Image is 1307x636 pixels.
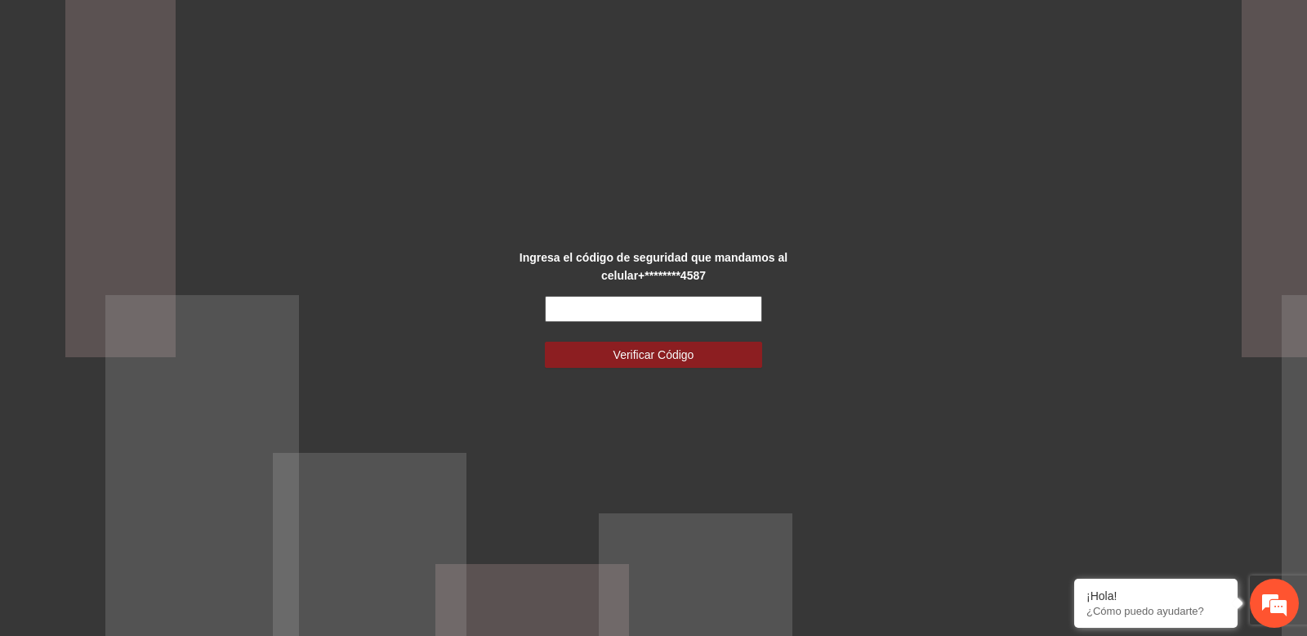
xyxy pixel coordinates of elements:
[85,83,274,105] div: Chatee con nosotros ahora
[268,8,307,47] div: Minimizar ventana de chat en vivo
[8,446,311,504] textarea: Escriba su mensaje y pulse “Intro”
[95,218,225,383] span: Estamos en línea.
[1086,605,1225,617] p: ¿Cómo puedo ayudarte?
[1086,589,1225,602] div: ¡Hola!
[520,251,787,282] strong: Ingresa el código de seguridad que mandamos al celular +********4587
[545,342,763,368] button: Verificar Código
[613,346,694,364] span: Verificar Código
